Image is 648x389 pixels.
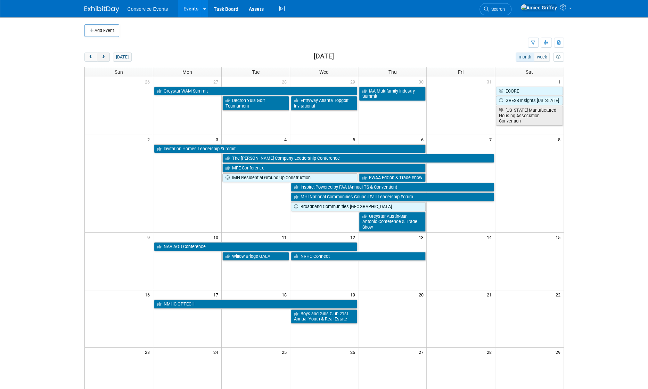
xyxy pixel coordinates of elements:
span: 17 [213,290,221,299]
span: 5 [352,135,358,144]
span: 31 [486,77,495,86]
span: 25 [281,348,290,356]
span: 27 [418,348,426,356]
span: Sat [526,69,533,75]
span: 4 [284,135,290,144]
img: ExhibitDay [84,6,119,13]
span: 11 [281,233,290,241]
a: FWAA EdCon & Trade Show [359,173,426,182]
button: month [516,53,534,62]
a: MHI National Communities Council Fall Leadership Forum [291,192,494,201]
a: Inspire, Powered by FAA (Annual TS & Convention) [291,183,494,192]
span: 28 [281,77,290,86]
a: IMN Residential Ground-Up Construction [222,173,358,182]
i: Personalize Calendar [556,55,561,59]
a: Greystar Austin-San Antonio Conference & Trade Show [359,212,426,232]
h2: [DATE] [313,53,334,60]
span: 3 [215,135,221,144]
a: NAA AOD Conference [154,242,358,251]
a: [US_STATE] Manufactured Housing Association Convention [496,106,563,126]
button: week [534,53,550,62]
span: 14 [486,233,495,241]
span: Conservice Events [128,6,168,12]
button: myCustomButton [553,53,564,62]
a: ECORE [496,87,563,96]
a: GRESB Insights [US_STATE] [496,96,563,105]
span: Sun [115,69,123,75]
a: Invitation Homes Leadership Summit [154,144,426,153]
span: 6 [420,135,426,144]
a: Boys and Girls Club 21st Annual Youth & Real Estate [291,309,358,324]
span: 22 [555,290,564,299]
span: 23 [144,348,153,356]
span: Fri [458,69,464,75]
a: The [PERSON_NAME] Company Leadership Conference [222,154,494,163]
span: 29 [349,77,358,86]
span: 2 [147,135,153,144]
a: NMHC OPTECH [154,300,358,309]
a: Greystar WAM Summit [154,87,358,96]
span: 8 [557,135,564,144]
span: 12 [349,233,358,241]
a: NRHC Connect [291,252,426,261]
span: 10 [213,233,221,241]
span: Thu [388,69,396,75]
a: IAA Multifamily Industry Summit [359,87,426,101]
img: Amiee Griffey [520,4,557,11]
span: Wed [319,69,329,75]
span: 28 [486,348,495,356]
a: Search [479,3,511,15]
a: Decron Yula Golf Tournament [222,96,289,110]
span: 27 [213,77,221,86]
span: 26 [349,348,358,356]
span: 13 [418,233,426,241]
span: 19 [349,290,358,299]
span: Tue [252,69,260,75]
span: 26 [144,77,153,86]
a: Broadband Communities [GEOGRAPHIC_DATA] [291,202,426,211]
span: 7 [489,135,495,144]
span: Mon [182,69,192,75]
button: next [97,53,110,62]
span: 20 [418,290,426,299]
span: 1 [557,77,564,86]
a: MFE Conference [222,164,426,173]
span: Search [489,7,505,12]
span: 30 [418,77,426,86]
span: 16 [144,290,153,299]
span: 18 [281,290,290,299]
button: Add Event [84,24,119,37]
span: 9 [147,233,153,241]
button: [DATE] [113,53,131,62]
span: 29 [555,348,564,356]
a: Entryway Atlanta Topgolf Invitational [291,96,358,110]
a: Willow Bridge GALA [222,252,289,261]
span: 24 [213,348,221,356]
button: prev [84,53,97,62]
span: 15 [555,233,564,241]
span: 21 [486,290,495,299]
